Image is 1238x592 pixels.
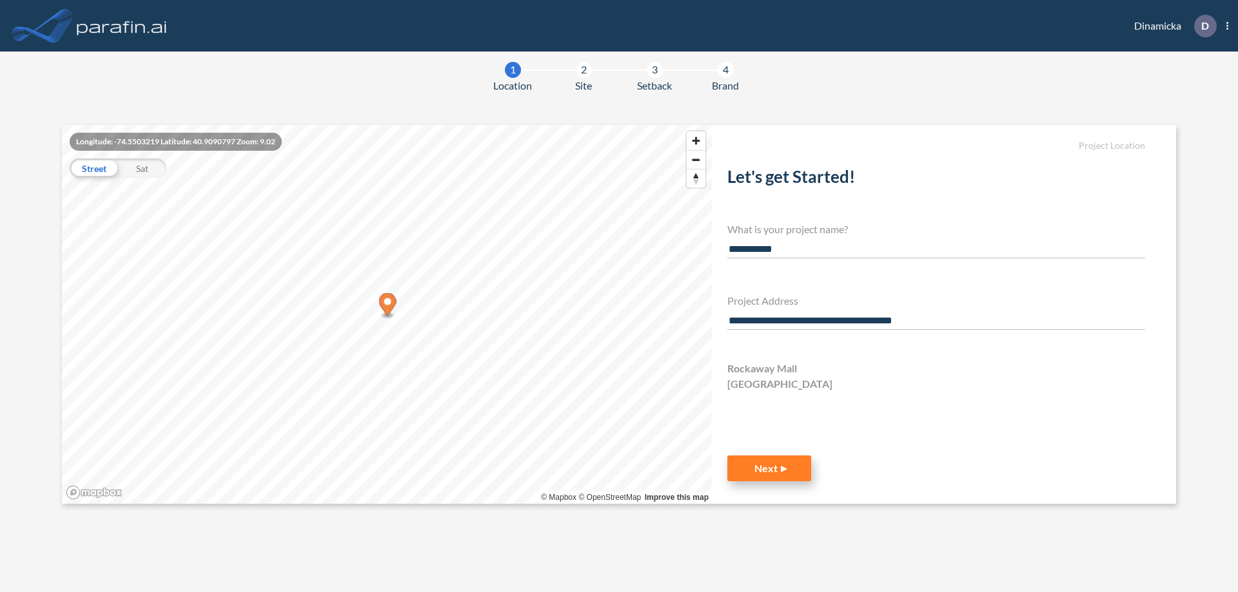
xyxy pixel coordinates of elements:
p: D [1201,20,1209,32]
h5: Project Location [727,140,1145,151]
div: Map marker [379,293,397,320]
canvas: Map [62,125,712,504]
span: Site [575,78,592,93]
div: 4 [718,62,734,78]
div: 1 [505,62,521,78]
button: Zoom in [687,131,705,150]
button: Next [727,455,811,481]
h4: Project Address [727,294,1145,307]
span: Rockaway Mall [727,361,797,376]
span: Zoom out [687,151,705,169]
div: Longitude: -74.5503219 Latitude: 40.9090797 Zoom: 9.02 [70,133,282,151]
div: Street [70,158,118,178]
span: [GEOGRAPHIC_DATA] [727,376,832,392]
div: Dinamicka [1115,15,1228,37]
a: OpenStreetMap [578,493,641,502]
span: Location [493,78,532,93]
a: Improve this map [645,493,709,502]
h4: What is your project name? [727,223,1145,235]
div: 2 [576,62,592,78]
div: 3 [647,62,663,78]
img: logo [74,13,170,39]
a: Mapbox [541,493,576,502]
button: Reset bearing to north [687,169,705,187]
span: Setback [637,78,672,93]
a: Mapbox homepage [66,485,123,500]
span: Reset bearing to north [687,169,705,187]
button: Zoom out [687,150,705,169]
h2: Let's get Started! [727,167,1145,192]
div: Sat [118,158,166,178]
span: Brand [712,78,739,93]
